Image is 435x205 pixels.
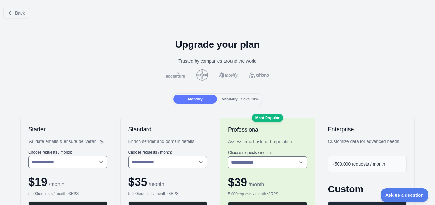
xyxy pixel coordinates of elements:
[165,72,186,78] img: accenture
[218,72,239,78] img: shopify
[195,69,209,81] img: bayer
[381,188,429,202] iframe: To enrich screen reader interactions, please activate Accessibility in Grammarly extension settings
[248,72,270,78] img: airbnb
[188,97,203,101] span: Monthly
[221,97,259,101] span: Annually - Save 10%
